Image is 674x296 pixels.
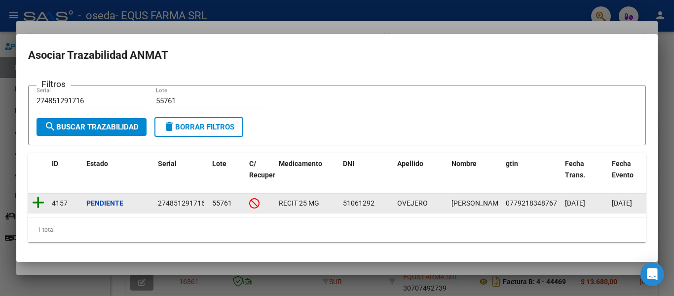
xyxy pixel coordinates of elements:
span: Borrar Filtros [163,123,234,131]
h3: Filtros [37,78,71,90]
div: Open Intercom Messenger [640,262,664,286]
span: Nombre [451,160,477,168]
span: Lote [212,160,226,168]
datatable-header-cell: Nombre [448,153,502,197]
datatable-header-cell: Fecha Evento [608,153,655,197]
span: DNI [343,160,354,168]
span: [DATE] [612,199,632,207]
datatable-header-cell: Serial [154,153,208,197]
span: 51061292 [343,199,374,207]
mat-icon: delete [163,121,175,132]
div: 1 total [28,217,646,242]
span: 07792183487671 [506,199,561,207]
span: RECIT 25 MG [279,199,319,207]
datatable-header-cell: Estado [82,153,154,197]
span: C/ Recupero [249,160,279,179]
span: BAUTISTA [451,199,504,207]
button: Borrar Filtros [154,117,243,137]
span: gtin [506,160,518,168]
datatable-header-cell: ID [48,153,82,197]
span: [DATE] [565,199,585,207]
datatable-header-cell: Fecha Trans. [561,153,608,197]
span: ID [52,160,58,168]
span: Fecha Trans. [565,160,585,179]
datatable-header-cell: C/ Recupero [245,153,275,197]
datatable-header-cell: DNI [339,153,393,197]
mat-icon: search [44,121,56,132]
span: OVEJERO [397,199,428,207]
span: 55761 [212,199,232,207]
button: Buscar Trazabilidad [37,118,147,136]
h2: Asociar Trazabilidad ANMAT [28,46,646,65]
strong: Pendiente [86,199,123,207]
span: Buscar Trazabilidad [44,123,139,131]
span: Medicamento [279,160,322,168]
span: Estado [86,160,108,168]
datatable-header-cell: Medicamento [275,153,339,197]
span: 4157 [52,199,68,207]
datatable-header-cell: gtin [502,153,561,197]
span: Fecha Evento [612,160,634,179]
datatable-header-cell: Lote [208,153,245,197]
datatable-header-cell: Apellido [393,153,448,197]
span: 274851291716 [158,199,205,207]
span: Serial [158,160,177,168]
span: Apellido [397,160,423,168]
